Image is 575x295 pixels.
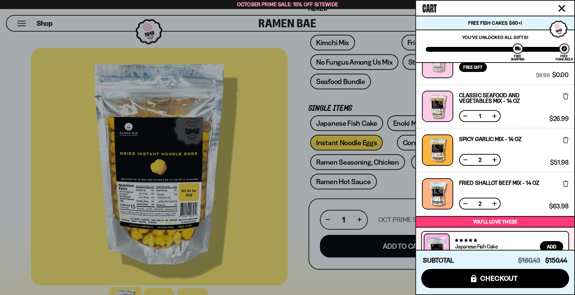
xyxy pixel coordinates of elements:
button: Close cart [557,3,567,14]
span: 4.77 stars [455,238,477,243]
span: $9.99 [536,72,550,78]
span: Cart [422,0,437,14]
span: 2 [474,201,485,206]
span: $160.43 [518,256,540,264]
a: Japanese Fish Cake [455,243,498,250]
span: Add [547,244,556,249]
button: checkout [421,269,569,288]
span: $0.00 [552,72,568,78]
div: Free Fishcakes [556,55,573,61]
span: October Prime Sale: 15% off Sitewide [237,1,338,8]
h4: Subtotal [423,257,454,264]
a: Classic Seafood and Vegetables Mix - 14 OZ [459,92,547,104]
span: $26.99 [549,116,568,122]
div: Free Gift [459,63,487,72]
span: $150.44 [545,256,567,264]
p: You've unlocked all gifts! [426,34,565,40]
span: 2 [474,157,485,163]
button: Add [540,241,563,252]
span: $51.98 [550,159,568,166]
span: $63.98 [549,203,568,210]
a: Fried Shallot Beef Mix - 14 OZ [459,180,539,186]
p: You’ll love these [418,219,573,225]
span: 1 [474,113,485,119]
div: Free Shipping [511,55,524,61]
span: Free Fish Cakes $60+! [468,20,522,26]
a: Spicy Garlic Mix - 14 oz [459,136,522,142]
span: checkout [480,274,518,282]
